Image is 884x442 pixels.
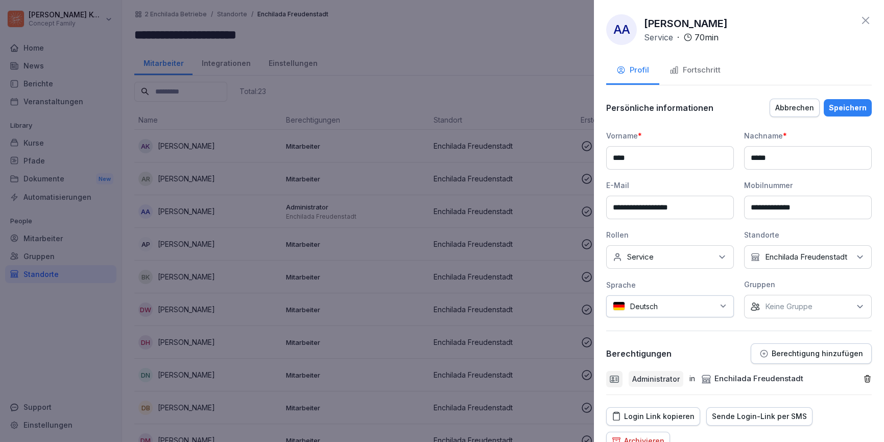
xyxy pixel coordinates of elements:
[670,64,721,76] div: Fortschritt
[770,99,820,117] button: Abbrechen
[772,350,863,358] p: Berechtigung hinzufügen
[695,31,719,43] p: 70 min
[644,31,673,43] p: Service
[765,252,847,262] p: Enchilada Freudenstadt
[689,373,695,385] p: in
[606,180,734,191] div: E-Mail
[606,295,734,317] div: Deutsch
[627,252,654,262] p: Service
[616,64,649,76] div: Profil
[824,99,872,117] button: Speichern
[829,102,867,113] div: Speichern
[606,103,713,113] p: Persönliche informationen
[706,407,813,426] button: Sende Login-Link per SMS
[612,411,695,422] div: Login Link kopieren
[606,130,734,141] div: Vorname
[744,180,872,191] div: Mobilnummer
[644,16,728,31] p: [PERSON_NAME]
[744,279,872,290] div: Gruppen
[765,301,813,312] p: Keine Gruppe
[606,14,637,45] div: AA
[644,31,719,43] div: ·
[632,374,680,384] p: Administrator
[744,229,872,240] div: Standorte
[606,229,734,240] div: Rollen
[775,102,814,113] div: Abbrechen
[659,57,731,85] button: Fortschritt
[712,411,807,422] div: Sende Login-Link per SMS
[701,373,803,385] div: Enchilada Freudenstadt
[606,280,734,290] div: Sprache
[606,348,672,359] p: Berechtigungen
[751,343,872,364] button: Berechtigung hinzufügen
[606,57,659,85] button: Profil
[606,407,700,426] button: Login Link kopieren
[744,130,872,141] div: Nachname
[613,301,625,311] img: de.svg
